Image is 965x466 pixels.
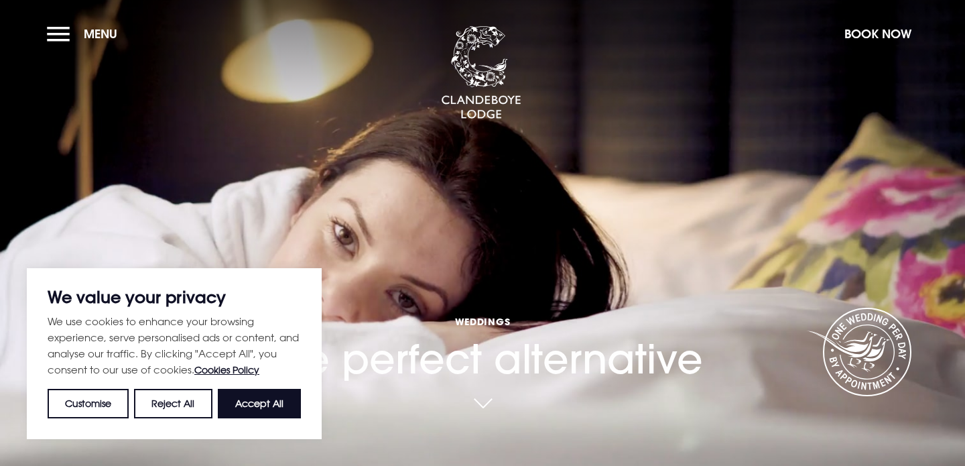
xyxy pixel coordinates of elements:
[84,26,117,42] span: Menu
[47,19,124,48] button: Menu
[27,268,322,439] div: We value your privacy
[441,26,521,120] img: Clandeboye Lodge
[263,315,703,328] span: Weddings
[48,289,301,305] p: We value your privacy
[218,389,301,418] button: Accept All
[263,257,703,383] h1: The perfect alternative
[838,19,918,48] button: Book Now
[48,389,129,418] button: Customise
[194,364,259,375] a: Cookies Policy
[48,313,301,378] p: We use cookies to enhance your browsing experience, serve personalised ads or content, and analys...
[134,389,212,418] button: Reject All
